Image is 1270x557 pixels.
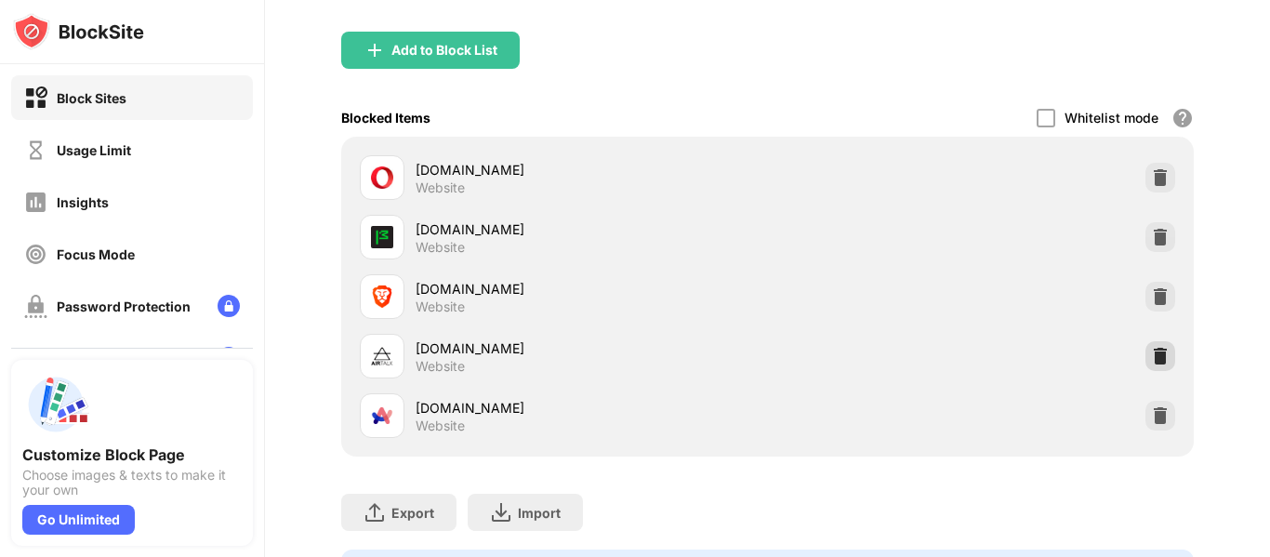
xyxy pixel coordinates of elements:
[371,226,393,248] img: favicons
[218,347,240,369] img: lock-menu.svg
[57,246,135,262] div: Focus Mode
[13,13,144,50] img: logo-blocksite.svg
[22,445,242,464] div: Customize Block Page
[341,110,430,126] div: Blocked Items
[416,398,768,418] div: [DOMAIN_NAME]
[371,166,393,189] img: favicons
[22,371,89,438] img: push-custom-page.svg
[391,505,434,521] div: Export
[24,86,47,110] img: block-on.svg
[24,139,47,162] img: time-usage-off.svg
[57,142,131,158] div: Usage Limit
[57,194,109,210] div: Insights
[24,243,47,266] img: focus-off.svg
[218,295,240,317] img: lock-menu.svg
[416,298,465,315] div: Website
[416,418,465,434] div: Website
[518,505,561,521] div: Import
[371,285,393,308] img: favicons
[24,191,47,214] img: insights-off.svg
[416,239,465,256] div: Website
[416,358,465,375] div: Website
[416,219,768,239] div: [DOMAIN_NAME]
[24,347,47,370] img: customize-block-page-off.svg
[371,345,393,367] img: favicons
[57,298,191,314] div: Password Protection
[416,179,465,196] div: Website
[416,160,768,179] div: [DOMAIN_NAME]
[57,90,126,106] div: Block Sites
[371,404,393,427] img: favicons
[22,468,242,497] div: Choose images & texts to make it your own
[22,505,135,535] div: Go Unlimited
[1065,110,1158,126] div: Whitelist mode
[391,43,497,58] div: Add to Block List
[416,279,768,298] div: [DOMAIN_NAME]
[24,295,47,318] img: password-protection-off.svg
[416,338,768,358] div: [DOMAIN_NAME]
